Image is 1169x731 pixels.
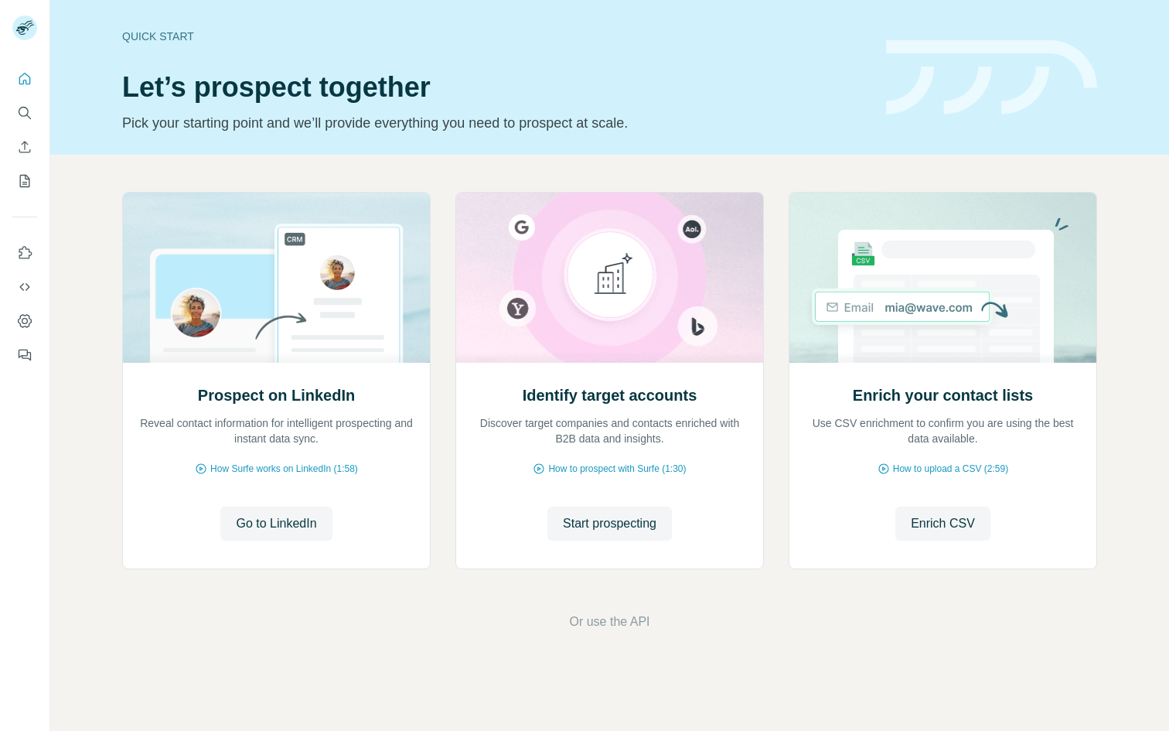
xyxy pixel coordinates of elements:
[12,273,37,301] button: Use Surfe API
[12,239,37,267] button: Use Surfe on LinkedIn
[122,193,431,363] img: Prospect on LinkedIn
[853,384,1033,406] h2: Enrich your contact lists
[122,72,867,103] h1: Let’s prospect together
[210,462,358,476] span: How Surfe works on LinkedIn (1:58)
[805,415,1081,446] p: Use CSV enrichment to confirm you are using the best data available.
[886,40,1097,115] img: banner
[12,133,37,161] button: Enrich CSV
[455,193,764,363] img: Identify target accounts
[895,507,990,541] button: Enrich CSV
[548,462,686,476] span: How to prospect with Surfe (1:30)
[547,507,672,541] button: Start prospecting
[472,415,748,446] p: Discover target companies and contacts enriched with B2B data and insights.
[569,613,649,631] button: Or use the API
[12,65,37,93] button: Quick start
[523,384,697,406] h2: Identify target accounts
[138,415,414,446] p: Reveal contact information for intelligent prospecting and instant data sync.
[893,462,1008,476] span: How to upload a CSV (2:59)
[122,29,867,44] div: Quick start
[789,193,1097,363] img: Enrich your contact lists
[220,507,332,541] button: Go to LinkedIn
[236,514,316,533] span: Go to LinkedIn
[911,514,975,533] span: Enrich CSV
[563,514,656,533] span: Start prospecting
[12,167,37,195] button: My lists
[12,341,37,369] button: Feedback
[122,112,867,134] p: Pick your starting point and we’ll provide everything you need to prospect at scale.
[12,99,37,127] button: Search
[198,384,355,406] h2: Prospect on LinkedIn
[12,307,37,335] button: Dashboard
